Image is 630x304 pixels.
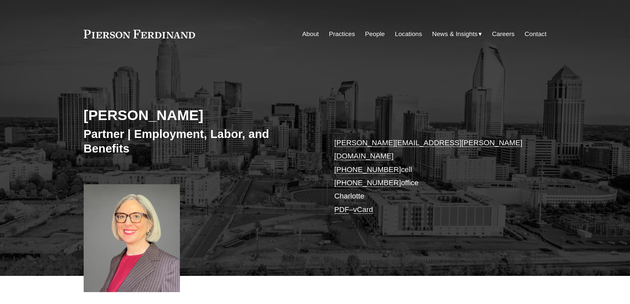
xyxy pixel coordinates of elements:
[334,136,527,216] p: cell office Charlotte –
[492,28,515,40] a: Careers
[395,28,422,40] a: Locations
[84,127,315,155] h3: Partner | Employment, Labor, and Benefits
[334,139,523,160] a: [PERSON_NAME][EMAIL_ADDRESS][PERSON_NAME][DOMAIN_NAME]
[302,28,319,40] a: About
[334,179,401,187] a: [PHONE_NUMBER]
[365,28,385,40] a: People
[432,28,482,40] a: folder dropdown
[84,107,315,124] h2: [PERSON_NAME]
[334,165,401,174] a: [PHONE_NUMBER]
[353,205,373,214] a: vCard
[329,28,355,40] a: Practices
[334,205,349,214] a: PDF
[525,28,546,40] a: Contact
[432,28,478,40] span: News & Insights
